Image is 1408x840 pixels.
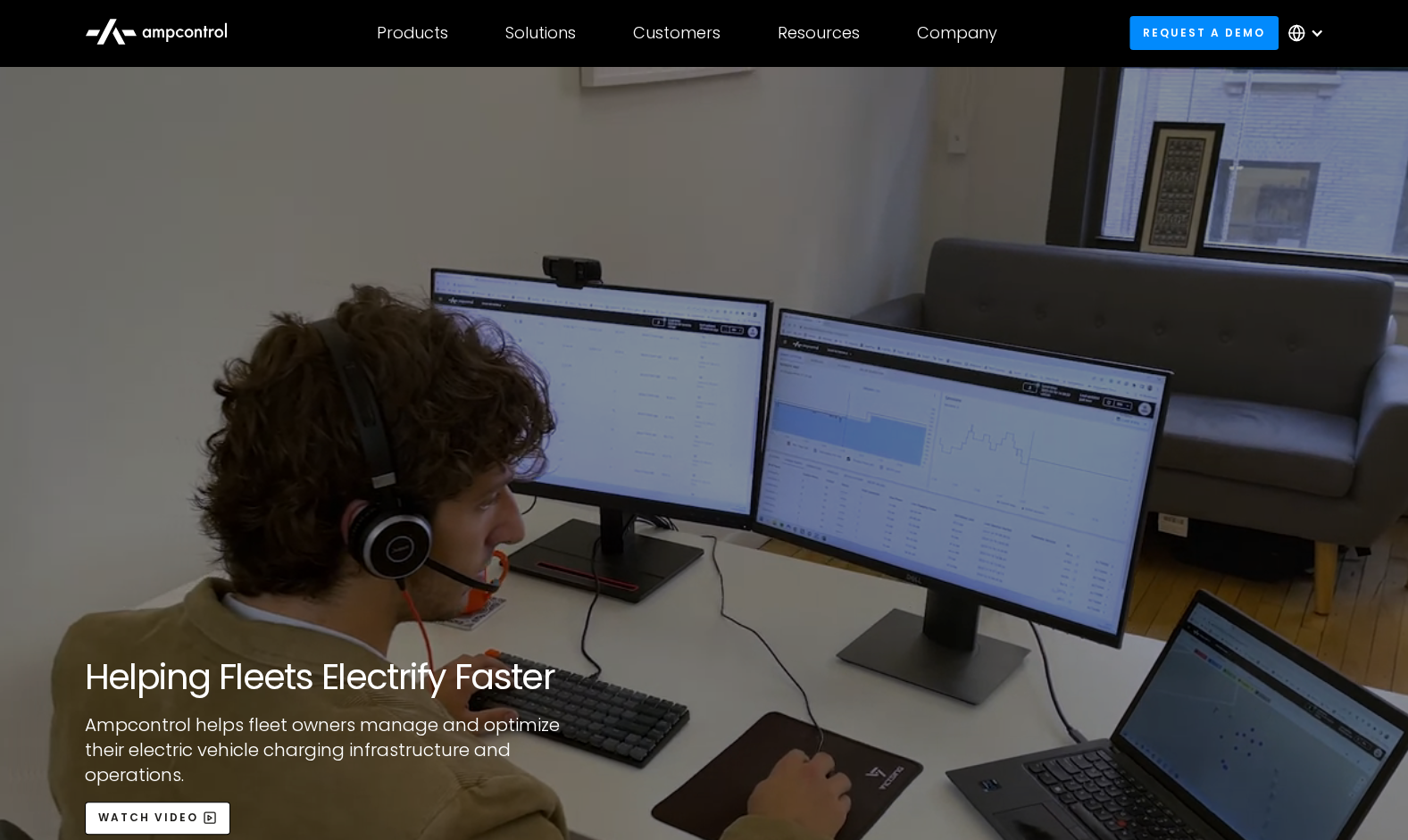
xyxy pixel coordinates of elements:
[377,23,448,43] div: Products
[633,23,721,43] div: Customers
[778,23,860,43] div: Resources
[505,23,576,43] div: Solutions
[1129,16,1279,49] a: Request a demo
[917,23,997,43] div: Company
